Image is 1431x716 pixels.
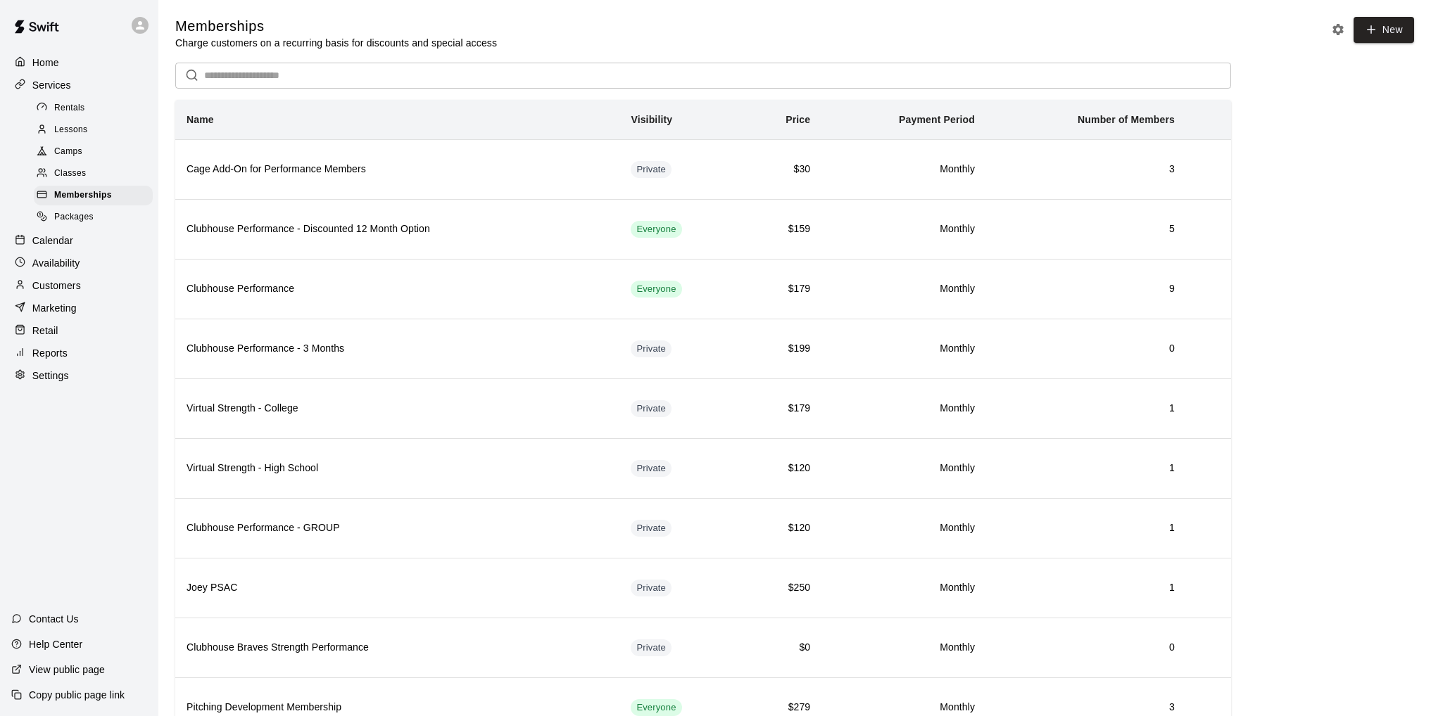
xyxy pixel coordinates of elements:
[34,163,158,185] a: Classes
[11,298,147,319] div: Marketing
[753,281,810,297] h6: $179
[631,283,681,296] span: Everyone
[54,210,94,224] span: Packages
[54,123,88,137] span: Lessons
[631,223,681,236] span: Everyone
[34,142,153,162] div: Camps
[34,207,158,229] a: Packages
[32,301,77,315] p: Marketing
[997,162,1175,177] h6: 3
[32,346,68,360] p: Reports
[29,637,82,651] p: Help Center
[753,461,810,476] h6: $120
[34,207,153,227] div: Packages
[11,343,147,364] a: Reports
[29,612,79,626] p: Contact Us
[753,341,810,357] h6: $199
[187,222,608,237] h6: Clubhouse Performance - Discounted 12 Month Option
[11,252,147,274] a: Availability
[1354,17,1414,43] a: New
[34,97,158,119] a: Rentals
[631,221,681,238] div: This membership is visible to all customers
[187,401,608,416] h6: Virtual Strength - College
[631,114,672,125] b: Visibility
[997,640,1175,656] h6: 0
[175,36,497,50] p: Charge customers on a recurring basis for discounts and special access
[32,279,81,293] p: Customers
[631,281,681,298] div: This membership is visible to all customers
[187,700,608,715] h6: Pitching Development Membership
[753,700,810,715] h6: $279
[631,460,672,477] div: This membership is hidden from the memberships page
[34,120,153,140] div: Lessons
[631,340,672,357] div: This membership is hidden from the memberships page
[187,461,608,476] h6: Virtual Strength - High School
[54,101,85,115] span: Rentals
[11,75,147,96] a: Services
[187,520,608,536] h6: Clubhouse Performance - GROUP
[54,188,112,203] span: Memberships
[997,281,1175,297] h6: 9
[32,369,69,383] p: Settings
[175,17,497,36] h5: Memberships
[187,162,608,177] h6: Cage Add-On for Performance Members
[833,580,975,596] h6: Monthly
[833,341,975,357] h6: Monthly
[32,256,80,270] p: Availability
[833,700,975,715] h6: Monthly
[34,119,158,141] a: Lessons
[899,114,975,125] b: Payment Period
[54,145,82,159] span: Camps
[631,701,681,715] span: Everyone
[833,281,975,297] h6: Monthly
[631,400,672,417] div: This membership is hidden from the memberships page
[753,162,810,177] h6: $30
[997,700,1175,715] h6: 3
[11,365,147,386] a: Settings
[997,520,1175,536] h6: 1
[631,343,672,356] span: Private
[631,522,672,535] span: Private
[32,78,71,92] p: Services
[833,222,975,237] h6: Monthly
[631,639,672,656] div: This membership is hidden from the memberships page
[54,167,86,181] span: Classes
[11,52,147,73] a: Home
[29,688,125,702] p: Copy public page link
[631,462,672,475] span: Private
[753,640,810,656] h6: $0
[1328,19,1349,40] button: Memberships settings
[29,663,105,677] p: View public page
[187,580,608,596] h6: Joey PSAC
[833,461,975,476] h6: Monthly
[997,580,1175,596] h6: 1
[34,141,158,163] a: Camps
[997,401,1175,416] h6: 1
[753,580,810,596] h6: $250
[997,461,1175,476] h6: 1
[833,162,975,177] h6: Monthly
[997,341,1175,357] h6: 0
[631,163,672,177] span: Private
[32,56,59,70] p: Home
[786,114,810,125] b: Price
[32,324,58,338] p: Retail
[187,114,214,125] b: Name
[833,640,975,656] h6: Monthly
[631,699,681,716] div: This membership is visible to all customers
[1078,114,1175,125] b: Number of Members
[833,520,975,536] h6: Monthly
[34,164,153,184] div: Classes
[631,402,672,416] span: Private
[11,320,147,341] a: Retail
[11,275,147,296] a: Customers
[187,281,608,297] h6: Clubhouse Performance
[187,640,608,656] h6: Clubhouse Braves Strength Performance
[11,230,147,251] a: Calendar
